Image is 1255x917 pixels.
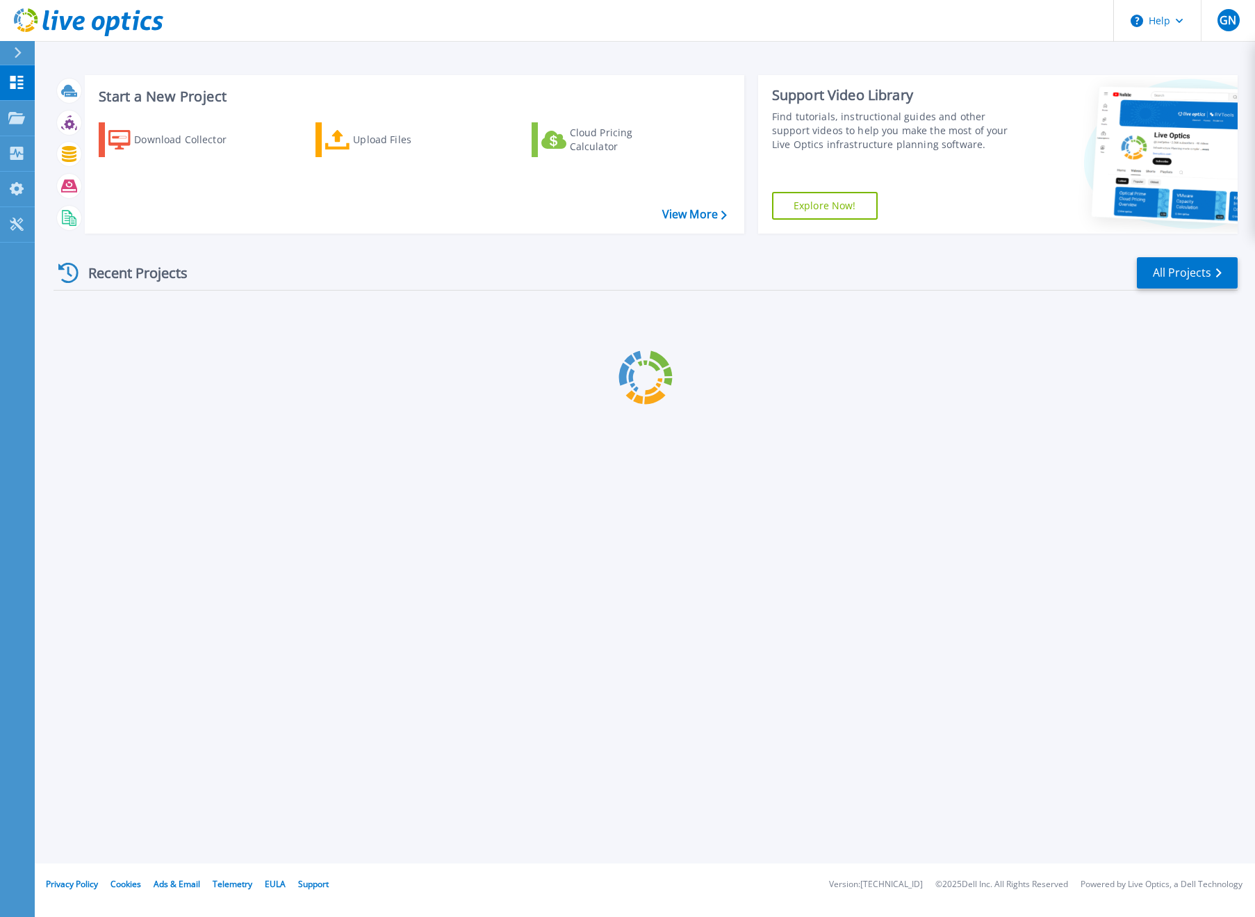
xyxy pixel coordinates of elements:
div: Cloud Pricing Calculator [570,126,681,154]
a: EULA [265,878,286,890]
a: Telemetry [213,878,252,890]
div: Find tutorials, instructional guides and other support videos to help you make the most of your L... [772,110,1016,152]
h3: Start a New Project [99,89,726,104]
div: Upload Files [353,126,464,154]
a: Cookies [110,878,141,890]
a: Download Collector [99,122,254,157]
a: Cloud Pricing Calculator [532,122,687,157]
a: All Projects [1137,257,1238,289]
span: GN [1220,15,1236,26]
a: View More [662,208,727,221]
div: Download Collector [134,126,245,154]
li: Powered by Live Optics, a Dell Technology [1081,880,1242,889]
a: Ads & Email [154,878,200,890]
a: Support [298,878,329,890]
li: © 2025 Dell Inc. All Rights Reserved [935,880,1068,889]
div: Recent Projects [54,256,206,290]
a: Explore Now! [772,192,878,220]
div: Support Video Library [772,86,1016,104]
li: Version: [TECHNICAL_ID] [829,880,923,889]
a: Privacy Policy [46,878,98,890]
a: Upload Files [315,122,470,157]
